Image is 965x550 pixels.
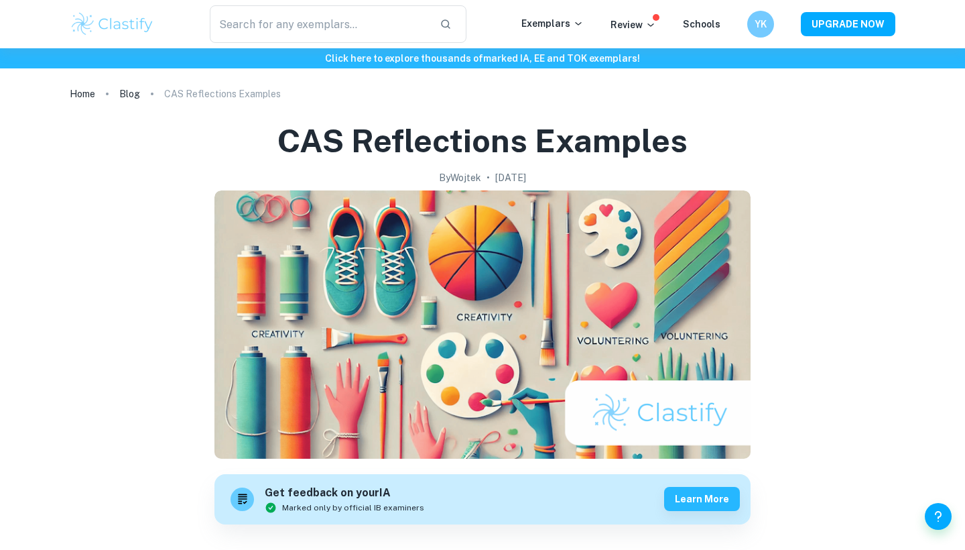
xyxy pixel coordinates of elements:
[214,190,751,459] img: CAS Reflections Examples cover image
[753,17,769,32] h6: YK
[277,119,688,162] h1: CAS Reflections Examples
[265,485,424,502] h6: Get feedback on your IA
[164,87,281,101] p: CAS Reflections Examples
[214,474,751,525] a: Get feedback on yourIAMarked only by official IB examinersLearn more
[70,11,155,38] img: Clastify logo
[487,170,490,185] p: •
[521,16,584,31] p: Exemplars
[282,502,424,514] span: Marked only by official IB examiners
[3,51,962,66] h6: Click here to explore thousands of marked IA, EE and TOK exemplars !
[610,17,656,32] p: Review
[495,170,526,185] h2: [DATE]
[747,11,774,38] button: YK
[683,19,720,30] a: Schools
[119,85,140,103] a: Blog
[925,503,952,530] button: Help and Feedback
[801,12,895,36] button: UPGRADE NOW
[439,170,481,185] h2: By Wojtek
[70,85,95,103] a: Home
[664,487,740,511] button: Learn more
[210,5,429,43] input: Search for any exemplars...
